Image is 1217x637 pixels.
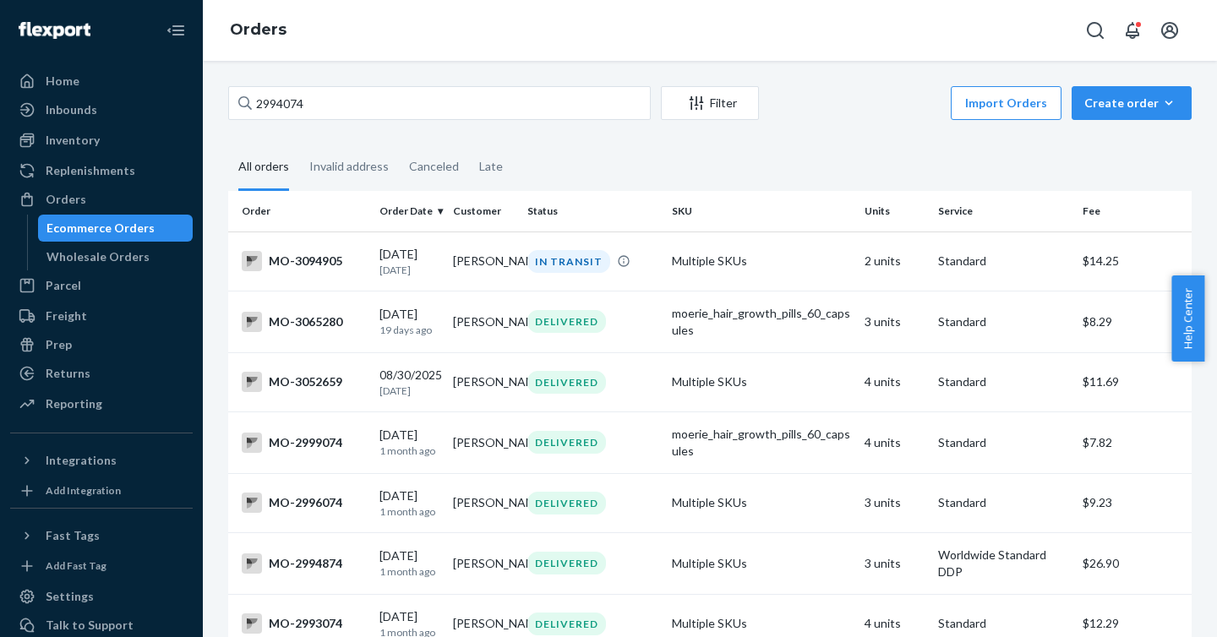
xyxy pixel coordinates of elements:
[10,96,193,123] a: Inbounds
[446,532,520,594] td: [PERSON_NAME]
[228,191,373,231] th: Order
[379,487,439,519] div: [DATE]
[10,481,193,501] a: Add Integration
[242,613,366,634] div: MO-2993074
[379,246,439,277] div: [DATE]
[527,250,610,273] div: IN TRANSIT
[858,231,931,291] td: 2 units
[242,372,366,392] div: MO-3052659
[10,522,193,549] button: Fast Tags
[10,360,193,387] a: Returns
[446,352,520,411] td: [PERSON_NAME]
[10,556,193,576] a: Add Fast Tag
[527,612,606,635] div: DELIVERED
[379,427,439,458] div: [DATE]
[1076,231,1192,291] td: $14.25
[379,504,439,519] p: 1 month ago
[858,411,931,473] td: 4 units
[46,483,121,498] div: Add Integration
[46,220,155,237] div: Ecommerce Orders
[409,144,459,188] div: Canceled
[1084,95,1179,112] div: Create order
[46,336,72,353] div: Prep
[951,86,1061,120] button: Import Orders
[379,323,439,337] p: 19 days ago
[521,191,665,231] th: Status
[665,231,858,291] td: Multiple SKUs
[379,367,439,398] div: 08/30/2025
[379,547,439,579] div: [DATE]
[228,86,651,120] input: Search orders
[665,532,858,594] td: Multiple SKUs
[242,433,366,453] div: MO-2999074
[10,331,193,358] a: Prep
[446,473,520,532] td: [PERSON_NAME]
[46,365,90,382] div: Returns
[1078,14,1112,47] button: Open Search Box
[1076,473,1192,532] td: $9.23
[46,308,87,324] div: Freight
[46,162,135,179] div: Replenishments
[1076,191,1192,231] th: Fee
[446,291,520,352] td: [PERSON_NAME]
[46,617,134,634] div: Talk to Support
[10,390,193,417] a: Reporting
[242,553,366,574] div: MO-2994874
[453,204,513,218] div: Customer
[527,371,606,394] div: DELIVERED
[46,191,86,208] div: Orders
[230,20,287,39] a: Orders
[1171,275,1204,362] button: Help Center
[527,431,606,454] div: DELIVERED
[1153,14,1187,47] button: Open account menu
[931,191,1076,231] th: Service
[1072,86,1192,120] button: Create order
[216,6,300,55] ol: breadcrumbs
[46,73,79,90] div: Home
[379,306,439,337] div: [DATE]
[1116,14,1149,47] button: Open notifications
[379,564,439,579] p: 1 month ago
[1076,352,1192,411] td: $11.69
[527,310,606,333] div: DELIVERED
[373,191,446,231] th: Order Date
[938,547,1069,580] p: Worldwide Standard DDP
[46,101,97,118] div: Inbounds
[665,473,858,532] td: Multiple SKUs
[446,411,520,473] td: [PERSON_NAME]
[10,186,193,213] a: Orders
[46,588,94,605] div: Settings
[46,277,81,294] div: Parcel
[46,248,150,265] div: Wholesale Orders
[379,444,439,458] p: 1 month ago
[38,243,194,270] a: Wholesale Orders
[10,272,193,299] a: Parcel
[446,231,520,291] td: [PERSON_NAME]
[938,494,1069,511] p: Standard
[1076,291,1192,352] td: $8.29
[10,583,193,610] a: Settings
[10,157,193,184] a: Replenishments
[858,291,931,352] td: 3 units
[858,352,931,411] td: 4 units
[10,447,193,474] button: Integrations
[938,615,1069,632] p: Standard
[479,144,503,188] div: Late
[46,452,117,469] div: Integrations
[665,352,858,411] td: Multiple SKUs
[672,426,851,460] div: moerie_hair_growth_pills_60_capsules
[938,313,1069,330] p: Standard
[10,127,193,154] a: Inventory
[938,253,1069,269] p: Standard
[38,215,194,242] a: Ecommerce Orders
[46,132,100,149] div: Inventory
[665,191,858,231] th: SKU
[46,558,106,573] div: Add Fast Tag
[309,144,389,188] div: Invalid address
[527,492,606,514] div: DELIVERED
[242,493,366,513] div: MO-2996074
[672,305,851,339] div: moerie_hair_growth_pills_60_capsules
[858,191,931,231] th: Units
[938,373,1069,390] p: Standard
